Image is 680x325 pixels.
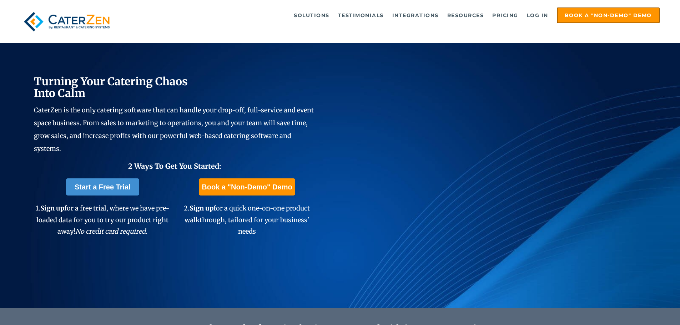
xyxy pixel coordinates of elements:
div: Navigation Menu [130,7,660,23]
a: Solutions [290,8,333,22]
a: Start a Free Trial [66,178,139,195]
span: 2 Ways To Get You Started: [128,162,221,171]
span: CaterZen is the only catering software that can handle your drop-off, full-service and event spac... [34,106,314,153]
a: Testimonials [334,8,387,22]
span: 2. for a quick one-on-one product walkthrough, tailored for your business' needs [184,204,310,235]
span: 1. for a free trial, where we have pre-loaded data for you to try our product right away! [36,204,169,235]
a: Resources [444,8,488,22]
em: No credit card required. [75,227,147,235]
span: Sign up [40,204,64,212]
a: Pricing [489,8,522,22]
a: Book a "Non-Demo" Demo [199,178,295,195]
img: caterzen [20,7,113,36]
a: Log in [523,8,552,22]
span: Turning Your Catering Chaos Into Calm [34,75,188,100]
span: Sign up [190,204,213,212]
a: Book a "Non-Demo" Demo [557,7,660,23]
a: Integrations [389,8,442,22]
iframe: Help widget launcher [616,297,672,317]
